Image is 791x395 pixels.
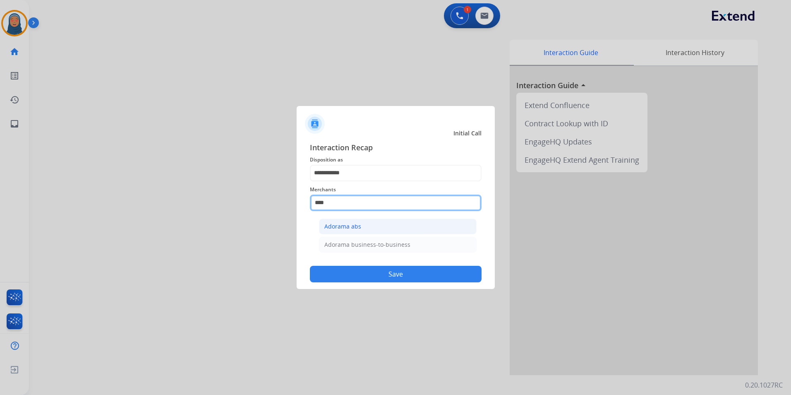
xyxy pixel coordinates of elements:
span: Interaction Recap [310,142,482,155]
span: Merchants [310,185,482,195]
span: Initial Call [453,129,482,137]
span: Disposition as [310,155,482,165]
div: Adorama business-to-business [324,241,410,249]
div: Adorama abs [324,222,361,231]
p: 0.20.1027RC [745,380,783,390]
button: Save [310,266,482,282]
img: contactIcon [305,114,325,134]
